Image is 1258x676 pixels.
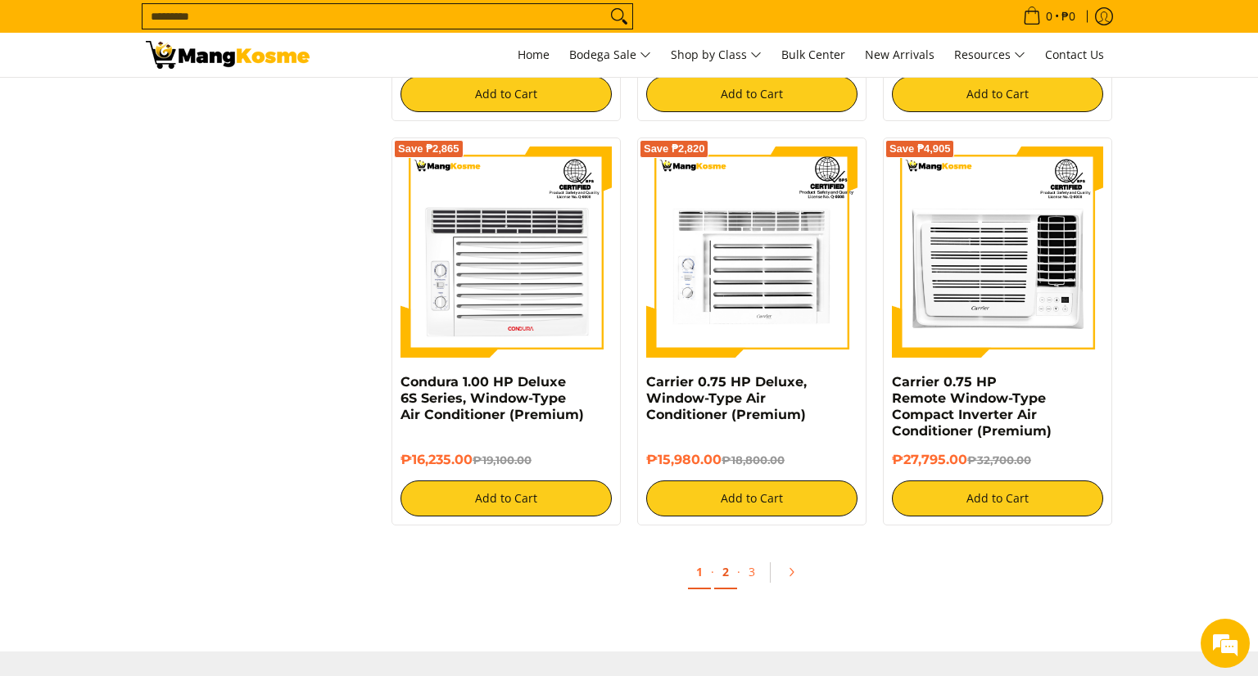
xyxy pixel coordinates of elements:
[646,452,858,468] h6: ₱15,980.00
[946,33,1034,77] a: Resources
[857,33,943,77] a: New Arrivals
[671,45,762,65] span: Shop by Class
[569,45,651,65] span: Bodega Sale
[644,144,705,154] span: Save ₱2,820
[1018,7,1080,25] span: •
[509,33,558,77] a: Home
[1059,11,1078,22] span: ₱0
[400,374,584,422] a: Condura 1.00 HP Deluxe 6S Series, Window-Type Air Conditioner (Premium)
[892,452,1103,468] h6: ₱27,795.00
[34,206,286,372] span: We are offline. Please leave us a message.
[892,76,1103,112] button: Add to Cart
[688,556,711,589] a: 1
[269,8,308,47] div: Minimize live chat window
[561,33,659,77] a: Bodega Sale
[781,47,845,62] span: Bulk Center
[889,144,951,154] span: Save ₱4,905
[383,550,1120,602] ul: Pagination
[606,4,632,29] button: Search
[1045,47,1104,62] span: Contact Us
[326,33,1112,77] nav: Main Menu
[400,146,612,358] img: Condura 1.00 HP Deluxe 6S Series, Window-Type Air Conditioner (Premium)
[722,453,785,466] del: ₱18,800.00
[711,564,714,579] span: ·
[646,146,858,358] img: Carrier 0.75 HP Deluxe, Window-Type Air Conditioner (Premium)
[473,453,532,466] del: ₱19,100.00
[646,76,858,112] button: Add to Cart
[85,92,275,113] div: Leave a message
[892,374,1052,439] a: Carrier 0.75 HP Remote Window-Type Compact Inverter Air Conditioner (Premium)
[737,564,740,579] span: ·
[646,374,807,422] a: Carrier 0.75 HP Deluxe, Window-Type Air Conditioner (Premium)
[892,146,1103,358] img: Carrier 0.75 HP Remote Window-Type Compact Inverter Air Conditioner (Premium)
[646,480,858,516] button: Add to Cart
[892,480,1103,516] button: Add to Cart
[518,47,550,62] span: Home
[240,504,297,526] em: Submit
[400,76,612,112] button: Add to Cart
[398,144,459,154] span: Save ₱2,865
[663,33,770,77] a: Shop by Class
[954,45,1025,65] span: Resources
[714,556,737,589] a: 2
[967,453,1031,466] del: ₱32,700.00
[773,33,853,77] a: Bulk Center
[8,447,312,504] textarea: Type your message and click 'Submit'
[146,41,310,69] img: Bodega Sale Aircon l Mang Kosme: Home Appliances Warehouse Sale
[400,452,612,468] h6: ₱16,235.00
[865,47,934,62] span: New Arrivals
[1043,11,1055,22] span: 0
[1037,33,1112,77] a: Contact Us
[400,480,612,516] button: Add to Cart
[740,556,763,588] a: 3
